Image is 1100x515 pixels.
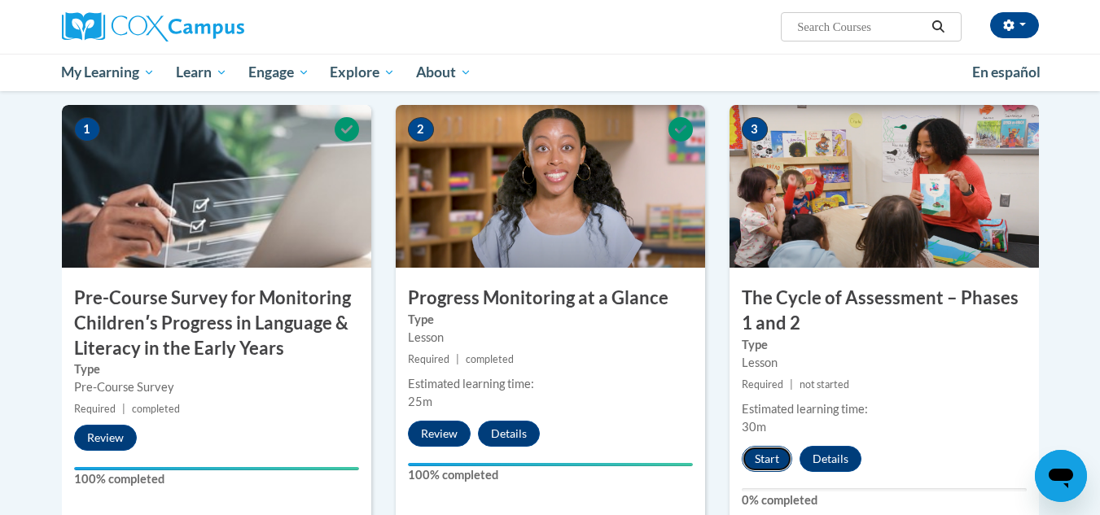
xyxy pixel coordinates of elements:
span: | [456,353,459,365]
span: completed [132,403,180,415]
span: Engage [248,63,309,82]
div: Lesson [408,329,693,347]
span: Learn [176,63,227,82]
a: Cox Campus [62,12,371,41]
span: Explore [330,63,395,82]
button: Details [478,421,540,447]
span: Required [74,403,116,415]
span: 3 [742,117,768,142]
span: | [790,378,793,391]
h3: Pre-Course Survey for Monitoring Childrenʹs Progress in Language & Literacy in the Early Years [62,286,371,360]
span: About [416,63,471,82]
iframe: Button to launch messaging window [1035,450,1087,502]
a: Learn [165,54,238,91]
label: Type [408,311,693,329]
div: Your progress [408,463,693,466]
label: 100% completed [74,470,359,488]
button: Start [742,446,792,472]
div: Estimated learning time: [742,400,1027,418]
a: Engage [238,54,320,91]
button: Account Settings [990,12,1039,38]
img: Course Image [62,105,371,268]
a: About [405,54,482,91]
button: Details [800,446,861,472]
span: Required [742,378,783,391]
div: Main menu [37,54,1063,91]
img: Course Image [730,105,1039,268]
div: Your progress [74,467,359,470]
span: completed [466,353,514,365]
span: 2 [408,117,434,142]
img: Cox Campus [62,12,244,41]
a: En español [962,55,1051,89]
span: 25m [408,395,432,408]
a: My Learning [51,54,166,91]
div: Estimated learning time: [408,375,693,393]
span: Required [408,353,449,365]
img: Course Image [396,105,705,268]
input: Search Courses [795,17,926,37]
h3: The Cycle of Assessment – Phases 1 and 2 [730,286,1039,336]
button: Search [926,17,950,37]
label: 100% completed [408,466,693,484]
span: My Learning [61,63,155,82]
span: En español [972,63,1041,81]
label: Type [74,360,359,378]
span: 30m [742,420,766,434]
div: Lesson [742,354,1027,372]
label: 0% completed [742,491,1027,509]
button: Review [408,421,471,447]
span: 1 [74,117,100,142]
span: | [122,403,125,415]
div: Pre-Course Survey [74,378,359,396]
label: Type [742,336,1027,354]
span: not started [800,378,849,391]
h3: Progress Monitoring at a Glance [396,286,705,311]
button: Review [74,425,137,451]
a: Explore [319,54,405,91]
